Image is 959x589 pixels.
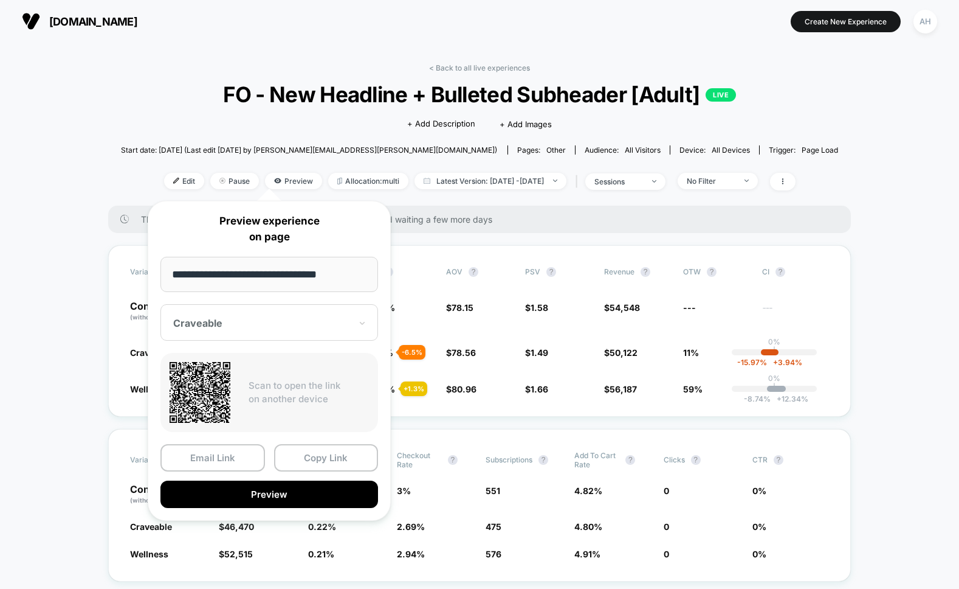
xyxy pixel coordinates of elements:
[664,455,685,464] span: Clicks
[762,267,829,277] span: CI
[752,455,768,464] span: CTR
[486,521,501,532] span: 475
[652,180,656,183] img: end
[525,267,540,276] span: PSV
[130,497,185,504] span: (without changes)
[910,9,941,34] button: AH
[160,481,378,508] button: Preview
[452,347,476,358] span: 78.56
[687,176,735,186] div: No Filter
[49,15,137,28] span: [DOMAIN_NAME]
[429,63,530,72] a: < Back to all live experiences
[397,486,411,496] span: 3 %
[486,549,501,559] span: 576
[706,88,736,102] p: LIVE
[130,267,197,277] span: Variation
[452,302,473,313] span: 78.15
[625,455,635,465] button: ?
[531,302,548,313] span: 1.58
[553,179,557,182] img: end
[130,384,168,394] span: Wellness
[546,267,556,277] button: ?
[768,374,780,383] p: 0%
[767,358,802,367] span: 3.94 %
[160,214,378,245] p: Preview experience on page
[791,11,901,32] button: Create New Experience
[219,178,225,184] img: end
[802,145,838,155] span: Page Load
[160,444,265,472] button: Email Link
[773,346,775,355] p: |
[574,486,602,496] span: 4.82 %
[538,455,548,465] button: ?
[641,267,650,277] button: ?
[130,521,172,532] span: Craveable
[525,347,548,358] span: $
[610,384,637,394] span: 56,187
[913,10,937,33] div: AH
[274,444,379,472] button: Copy Link
[664,486,669,496] span: 0
[22,12,40,30] img: Visually logo
[525,384,548,394] span: $
[683,347,699,358] span: 11%
[446,384,476,394] span: $
[397,549,425,559] span: 2.94 %
[604,267,634,276] span: Revenue
[130,313,185,321] span: (without changes)
[210,173,259,189] span: Pause
[531,347,548,358] span: 1.49
[397,451,442,469] span: Checkout Rate
[768,337,780,346] p: 0%
[446,267,462,276] span: AOV
[486,486,500,496] span: 551
[610,302,640,313] span: 54,548
[486,455,532,464] span: Subscriptions
[157,82,802,107] span: FO - New Headline + Bulleted Subheader [Adult]
[546,145,566,155] span: other
[446,302,473,313] span: $
[130,549,168,559] span: Wellness
[141,214,827,225] span: There are still no statistically significant results. We recommend waiting a few more days
[173,178,179,184] img: edit
[664,549,669,559] span: 0
[328,173,408,189] span: Allocation: multi
[224,549,253,559] span: 52,515
[683,384,703,394] span: 59%
[18,12,141,31] button: [DOMAIN_NAME]
[604,302,640,313] span: $
[604,347,638,358] span: $
[265,173,322,189] span: Preview
[683,302,696,313] span: ---
[572,173,585,190] span: |
[683,267,750,277] span: OTW
[130,451,197,469] span: Variation
[446,347,476,358] span: $
[585,145,661,155] div: Audience:
[130,347,172,358] span: Craveable
[777,394,782,403] span: +
[610,347,638,358] span: 50,122
[664,521,669,532] span: 0
[399,345,425,360] div: - 6.5 %
[691,455,701,465] button: ?
[773,383,775,392] p: |
[574,521,602,532] span: 4.80 %
[525,302,548,313] span: $
[744,179,749,182] img: end
[337,178,342,184] img: rebalance
[707,267,717,277] button: ?
[414,173,566,189] span: Latest Version: [DATE] - [DATE]
[775,267,785,277] button: ?
[574,549,600,559] span: 4.91 %
[744,394,771,403] span: -8.74 %
[249,379,369,406] p: Scan to open the link on another device
[773,358,778,367] span: +
[712,145,750,155] span: all devices
[517,145,566,155] div: Pages:
[397,521,425,532] span: 2.69 %
[400,382,427,396] div: + 1.3 %
[774,455,783,465] button: ?
[219,549,253,559] span: $
[500,119,552,129] span: + Add Images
